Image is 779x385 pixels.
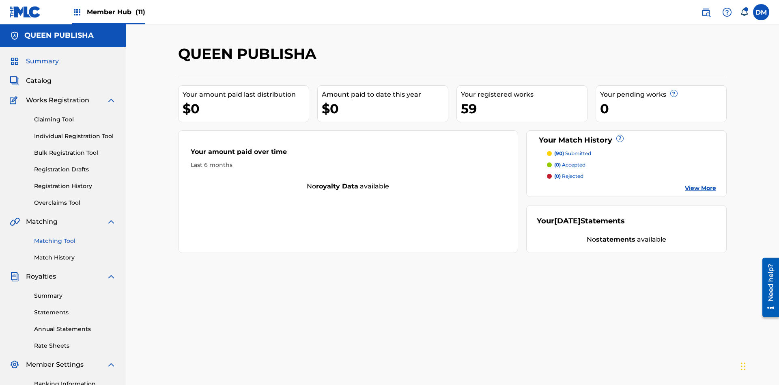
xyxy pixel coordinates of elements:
[26,217,58,227] span: Matching
[322,99,448,118] div: $0
[740,8,748,16] div: Notifications
[554,150,564,156] span: (90)
[738,346,779,385] iframe: Chat Widget
[756,255,779,321] iframe: Resource Center
[741,354,746,379] div: Drag
[617,135,623,142] span: ?
[461,90,587,99] div: Your registered works
[10,76,52,86] a: CatalogCatalog
[34,253,116,262] a: Match History
[106,95,116,105] img: expand
[10,56,19,66] img: Summary
[10,360,19,370] img: Member Settings
[34,292,116,300] a: Summary
[10,76,19,86] img: Catalog
[671,90,677,97] span: ?
[10,217,20,227] img: Matching
[10,31,19,41] img: Accounts
[106,217,116,227] img: expand
[322,90,448,99] div: Amount paid to date this year
[537,235,717,244] div: No available
[554,173,561,179] span: (0)
[554,161,585,169] p: accepted
[26,272,56,281] span: Royalties
[26,76,52,86] span: Catalog
[26,360,84,370] span: Member Settings
[600,99,726,118] div: 0
[547,173,717,180] a: (0) rejected
[596,236,635,243] strong: statements
[316,182,358,190] strong: royalty data
[753,4,769,20] div: User Menu
[10,95,20,105] img: Works Registration
[685,184,716,192] a: View More
[191,161,506,169] div: Last 6 months
[24,31,94,40] h5: QUEEN PUBLISHA
[191,147,506,161] div: Your amount paid over time
[34,165,116,174] a: Registration Drafts
[719,4,735,20] div: Help
[34,182,116,190] a: Registration History
[34,342,116,350] a: Rate Sheets
[34,149,116,157] a: Bulk Registration Tool
[461,99,587,118] div: 59
[178,45,321,63] h2: QUEEN PUBLISHA
[183,90,309,99] div: Your amount paid last distribution
[34,325,116,333] a: Annual Statements
[554,162,561,168] span: (0)
[10,56,59,66] a: SummarySummary
[106,360,116,370] img: expand
[698,4,714,20] a: Public Search
[701,7,711,17] img: search
[547,161,717,169] a: (0) accepted
[537,135,717,146] div: Your Match History
[26,95,89,105] span: Works Registration
[537,216,625,227] div: Your Statements
[34,308,116,317] a: Statements
[136,8,145,16] span: (11)
[183,99,309,118] div: $0
[722,7,732,17] img: help
[179,182,518,191] div: No available
[34,199,116,207] a: Overclaims Tool
[10,6,41,18] img: MLC Logo
[87,7,145,17] span: Member Hub
[34,237,116,245] a: Matching Tool
[34,132,116,141] a: Individual Registration Tool
[72,7,82,17] img: Top Rightsholders
[26,56,59,66] span: Summary
[106,272,116,281] img: expand
[10,272,19,281] img: Royalties
[554,150,591,157] p: submitted
[554,216,581,225] span: [DATE]
[600,90,726,99] div: Your pending works
[547,150,717,157] a: (90) submitted
[554,173,583,180] p: rejected
[34,115,116,124] a: Claiming Tool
